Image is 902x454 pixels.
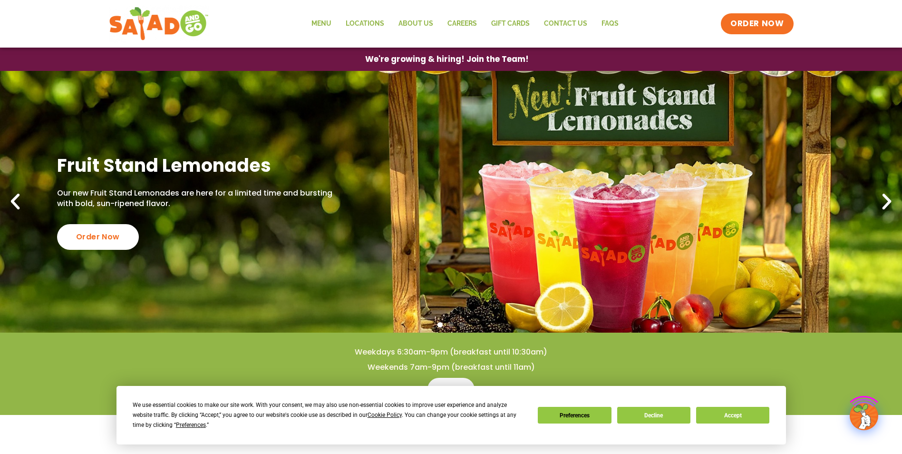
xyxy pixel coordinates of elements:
h4: Weekends 7am-9pm (breakfast until 11am) [19,362,883,373]
a: About Us [391,13,440,35]
a: Contact Us [537,13,594,35]
a: GIFT CARDS [484,13,537,35]
span: Preferences [176,422,206,428]
button: Decline [617,407,690,424]
div: Cookie Consent Prompt [116,386,786,444]
h4: Weekdays 6:30am-9pm (breakfast until 10:30am) [19,347,883,357]
div: We use essential cookies to make our site work. With your consent, we may also use non-essential ... [133,400,526,430]
span: Cookie Policy [368,412,402,418]
h2: Fruit Stand Lemonades [57,154,336,177]
nav: Menu [304,13,626,35]
p: Our new Fruit Stand Lemonades are here for a limited time and bursting with bold, sun-ripened fla... [57,188,336,209]
div: Previous slide [5,191,26,212]
button: Preferences [538,407,611,424]
span: Go to slide 1 [437,322,443,327]
a: We're growing & hiring! Join the Team! [351,48,543,70]
a: Menu [427,378,475,401]
span: Go to slide 3 [459,322,465,327]
img: new-SAG-logo-768×292 [109,5,209,43]
button: Accept [696,407,769,424]
div: Order Now [57,224,139,250]
a: Menu [304,13,339,35]
a: ORDER NOW [721,13,793,34]
a: Locations [339,13,391,35]
span: Menu [439,384,463,395]
span: ORDER NOW [730,18,784,30]
a: Careers [440,13,484,35]
span: We're growing & hiring! Join the Team! [365,55,529,63]
span: Go to slide 2 [448,322,454,327]
div: Next slide [876,191,897,212]
a: FAQs [594,13,626,35]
